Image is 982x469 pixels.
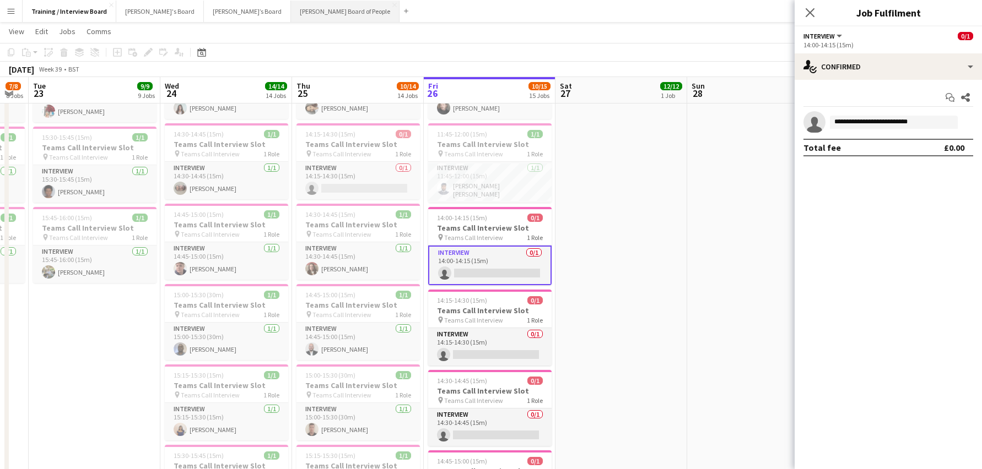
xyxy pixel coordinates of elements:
span: 1 Role [263,230,279,238]
span: Tue [33,81,46,91]
span: 15:45-16:00 (15m) [42,214,92,222]
app-job-card: 14:15-14:30 (15m)0/1Teams Call Interview Slot Teams Call Interview1 RoleInterview0/114:15-14:30 (... [296,123,420,199]
span: Edit [35,26,48,36]
span: 1/1 [396,371,411,379]
span: 1/1 [264,130,279,138]
span: Teams Call Interview [181,391,240,399]
span: 1/1 [132,133,148,141]
span: Week 39 [36,65,64,73]
span: 1/1 [527,130,543,138]
span: Teams Call Interview [444,316,503,324]
h3: Teams Call Interview Slot [296,380,420,390]
button: Training / Interview Board [23,1,116,22]
span: 10/15 [528,82,551,90]
span: 0/1 [958,32,973,40]
div: 14:00-14:15 (15m) [803,41,973,49]
span: Teams Call Interview [181,230,240,238]
span: 1 Role [132,233,148,242]
span: 28 [690,87,705,100]
h3: Teams Call Interview Slot [165,300,288,310]
span: 14:30-14:45 (15m) [305,210,355,219]
app-card-role: Interview1/115:00-15:30 (30m)[PERSON_NAME] [165,323,288,360]
span: 15:15-15:30 (15m) [305,451,355,460]
span: Jobs [59,26,75,36]
app-job-card: 15:45-16:00 (15m)1/1Teams Call Interview Slot Teams Call Interview1 RoleInterview1/115:45-16:00 (... [33,207,157,283]
app-job-card: 14:45-15:00 (15m)1/1Teams Call Interview Slot Teams Call Interview1 RoleInterview1/114:45-15:00 (... [165,204,288,280]
div: Total fee [803,142,841,153]
span: 15:30-15:45 (15m) [42,133,92,141]
span: Teams Call Interview [49,153,108,161]
span: 1 Role [527,150,543,158]
app-job-card: 14:00-14:15 (15m)0/1Teams Call Interview Slot Teams Call Interview1 RoleInterview0/114:00-14:15 (... [428,207,552,285]
div: Confirmed [795,53,982,80]
span: Thu [296,81,310,91]
div: 14 Jobs [397,91,418,100]
app-job-card: 15:15-15:30 (15m)1/1Teams Call Interview Slot Teams Call Interview1 RoleInterview1/115:15-15:30 (... [165,364,288,440]
span: 1/1 [1,214,16,222]
span: 1 Role [527,316,543,324]
app-card-role: Interview1/114:45-15:00 (15m)[PERSON_NAME] [165,242,288,280]
span: 12/12 [660,82,682,90]
span: 9/9 [137,82,153,90]
div: 15 Jobs [529,91,550,100]
span: 14:45-15:00 (15m) [305,291,355,299]
app-card-role: Interview1/114:45-15:00 (15m)[PERSON_NAME] [33,85,157,122]
span: 14:30-14:45 (15m) [174,130,224,138]
span: 1 Role [395,310,411,319]
span: 0/1 [527,457,543,465]
span: 1/1 [396,291,411,299]
span: Teams Call Interview [312,391,371,399]
span: Teams Call Interview [312,150,371,158]
span: 1/1 [396,451,411,460]
button: Interview [803,32,844,40]
span: Sat [560,81,572,91]
app-job-card: 14:45-15:00 (15m)1/1Teams Call Interview Slot Teams Call Interview1 RoleInterview1/114:45-15:00 (... [296,284,420,360]
h3: Teams Call Interview Slot [428,386,552,396]
span: 0/1 [527,296,543,304]
span: 14:15-14:30 (15m) [437,296,487,304]
span: Fri [428,81,438,91]
app-job-card: 14:15-14:30 (15m)0/1Teams Call Interview Slot Teams Call Interview1 RoleInterview0/114:15-14:30 (... [428,290,552,366]
span: 1 Role [132,153,148,161]
div: 14:30-14:45 (15m)1/1Teams Call Interview Slot Teams Call Interview1 RoleInterview1/114:30-14:45 (... [296,204,420,280]
span: View [9,26,24,36]
span: 1 Role [527,396,543,405]
span: 14:00-14:15 (15m) [437,214,487,222]
app-card-role: Interview1/111:45-12:00 (15m)[PERSON_NAME] [PERSON_NAME] [428,162,552,203]
span: 0/1 [527,214,543,222]
div: [DATE] [9,64,34,75]
app-job-card: 15:00-15:30 (30m)1/1Teams Call Interview Slot Teams Call Interview1 RoleInterview1/115:00-15:30 (... [165,284,288,360]
span: 14:30-14:45 (15m) [437,377,487,385]
h3: Teams Call Interview Slot [33,143,157,152]
app-card-role: Interview0/114:00-14:15 (15m) [428,246,552,285]
h3: Teams Call Interview Slot [296,139,420,149]
span: Teams Call Interview [181,150,240,158]
span: 0/1 [527,377,543,385]
span: Teams Call Interview [181,310,240,319]
span: 1/1 [264,291,279,299]
div: £0.00 [944,142,964,153]
a: Edit [31,24,52,39]
span: 1 Role [527,233,543,242]
h3: Job Fulfilment [795,6,982,20]
span: 26 [427,87,438,100]
span: 25 [295,87,310,100]
span: 1/1 [132,214,148,222]
h3: Teams Call Interview Slot [33,223,157,233]
h3: Teams Call Interview Slot [296,300,420,310]
app-job-card: 15:00-15:30 (30m)1/1Teams Call Interview Slot Teams Call Interview1 RoleInterview1/115:00-15:30 (... [296,364,420,440]
span: 14:15-14:30 (15m) [305,130,355,138]
app-card-role: Interview0/114:15-14:30 (15m) [296,162,420,199]
span: 1 Role [263,310,279,319]
span: 1 Role [395,391,411,399]
div: 14:30-14:45 (15m)1/1Teams Call Interview Slot Teams Call Interview1 RoleInterview1/114:30-14:45 (... [165,123,288,199]
app-card-role: Interview1/115:45-16:00 (15m)[PERSON_NAME] [33,246,157,283]
h3: Teams Call Interview Slot [428,223,552,233]
a: Jobs [55,24,80,39]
